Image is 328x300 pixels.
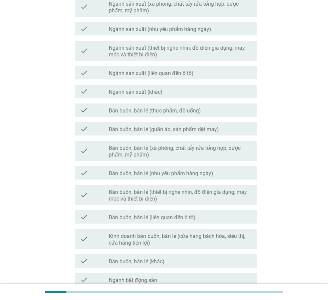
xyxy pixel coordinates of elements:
[109,258,165,265] label: Bán buôn, bán lẻ (khác)
[109,189,252,202] label: Bán buôn, bán lẻ (thiết bị nghe nhìn, đồ điện gia dụng, máy móc và thiết bị điện)
[80,169,88,177] i: check
[80,106,88,114] i: check
[109,126,219,133] label: Bán buôn, bán lẻ (quần áo, sản phẩm dệt may)
[80,232,88,246] i: check
[80,143,88,158] i: check
[109,89,162,95] label: Ngành sản xuất (khác)
[109,107,201,114] label: Bán buôn, bán lẻ (thực phẩm, đồ uống)
[109,214,196,221] label: Bán buôn, bán lẻ (liên quan đến ô tô)
[109,45,252,58] label: Ngành sản xuất (thiết bị nghe nhìn, đồ điện gia dụng, máy móc và thiết bị điện)
[80,69,88,77] i: check
[80,43,88,58] i: check
[80,276,88,284] i: check
[109,233,252,246] label: Kinh doanh bán buôn, bán lẻ (cửa hàng bách hóa, siêu thị, cửa hàng tiện lợi)
[80,125,88,133] i: check
[80,25,88,33] i: check
[109,170,213,177] label: Bán buôn, bán lẻ (nhu yếu phẩm hàng ngày)
[80,213,88,221] i: check
[109,1,252,14] label: Ngành sản xuất (xà phòng, chất tẩy rửa tổng hợp, dược phẩm, mỹ phẩm)
[109,277,157,284] label: Ngành bất động sản
[109,26,211,33] label: Ngành sản xuất (nhu yếu phẩm hàng ngày)
[109,70,194,77] label: Ngành sản xuất (liên quan đến ô tô)
[80,87,88,95] i: check
[80,188,88,202] i: check
[109,145,252,158] label: Bán buôn, bán lẻ (xà phòng, chất tẩy rửa tổng hợp, dược phẩm, mỹ phẩm)
[80,257,88,265] i: check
